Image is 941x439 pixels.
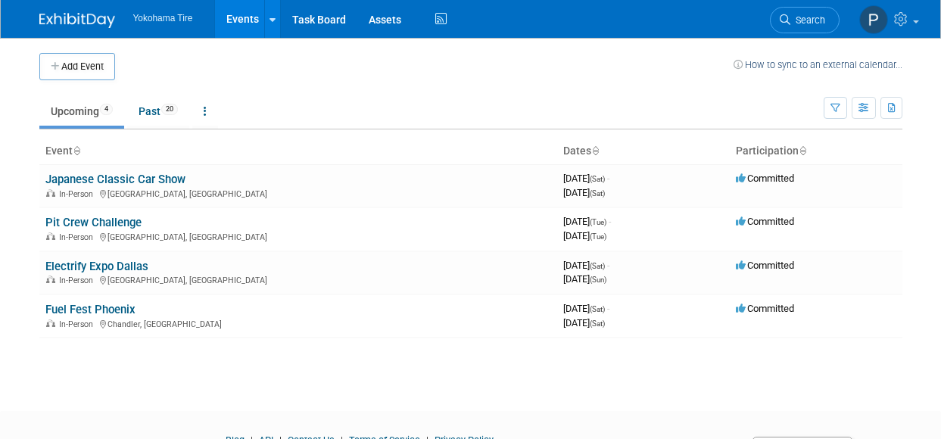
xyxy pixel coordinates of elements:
a: How to sync to an external calendar... [734,59,902,70]
span: (Tue) [590,232,606,241]
img: ExhibitDay [39,13,115,28]
span: 20 [161,104,178,115]
a: Pit Crew Challenge [45,216,142,229]
img: In-Person Event [46,319,55,327]
span: (Sat) [590,305,605,313]
div: Chandler, [GEOGRAPHIC_DATA] [45,317,551,329]
span: (Sat) [590,175,605,183]
span: [DATE] [563,187,605,198]
span: In-Person [59,276,98,285]
a: Japanese Classic Car Show [45,173,185,186]
span: (Sat) [590,319,605,328]
div: [GEOGRAPHIC_DATA], [GEOGRAPHIC_DATA] [45,187,551,199]
img: In-Person Event [46,232,55,240]
a: Sort by Event Name [73,145,80,157]
th: Dates [557,139,730,164]
span: [DATE] [563,173,609,184]
span: - [607,260,609,271]
span: Committed [736,303,794,314]
span: Committed [736,260,794,271]
span: - [607,303,609,314]
span: Search [790,14,825,26]
span: (Tue) [590,218,606,226]
span: (Sat) [590,262,605,270]
img: In-Person Event [46,276,55,283]
a: Electrify Expo Dallas [45,260,148,273]
span: (Sat) [590,189,605,198]
span: [DATE] [563,216,611,227]
span: In-Person [59,232,98,242]
span: [DATE] [563,273,606,285]
a: Fuel Fest Phoenix [45,303,136,316]
a: Upcoming4 [39,97,124,126]
span: (Sun) [590,276,606,284]
th: Participation [730,139,902,164]
div: [GEOGRAPHIC_DATA], [GEOGRAPHIC_DATA] [45,230,551,242]
span: 4 [100,104,113,115]
div: [GEOGRAPHIC_DATA], [GEOGRAPHIC_DATA] [45,273,551,285]
span: - [607,173,609,184]
span: [DATE] [563,230,606,241]
span: [DATE] [563,317,605,328]
span: Yokohama Tire [133,13,193,23]
a: Sort by Start Date [591,145,599,157]
th: Event [39,139,557,164]
span: In-Person [59,319,98,329]
span: Committed [736,173,794,184]
button: Add Event [39,53,115,80]
span: Committed [736,216,794,227]
img: Paris Hull [859,5,888,34]
img: In-Person Event [46,189,55,197]
span: In-Person [59,189,98,199]
span: [DATE] [563,303,609,314]
a: Search [770,7,840,33]
a: Past20 [127,97,189,126]
a: Sort by Participation Type [799,145,806,157]
span: - [609,216,611,227]
span: [DATE] [563,260,609,271]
